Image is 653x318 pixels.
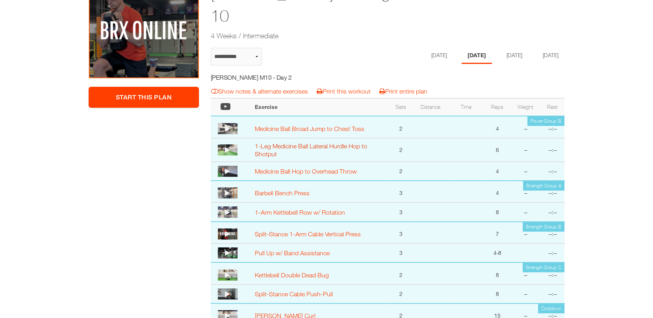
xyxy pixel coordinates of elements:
td: Strength Group B [523,222,564,232]
td: -- [510,284,541,303]
td: -- [510,222,541,244]
td: 4 [484,162,510,181]
td: --:-- [541,202,564,221]
td: -- [510,116,541,138]
td: 8 [484,202,510,221]
td: Cooldown [538,304,564,313]
th: Sets [389,98,412,116]
td: -- [510,262,541,284]
td: 3 [389,181,412,203]
td: -- [510,138,541,162]
th: Exercise [251,98,389,116]
img: thumbnail.png [218,247,237,258]
li: Day 4 [537,48,564,64]
td: --:-- [541,162,564,181]
td: Power Group B [527,116,564,126]
img: thumbnail.png [218,206,237,217]
td: -- [510,202,541,221]
td: Strength Group A [523,181,564,191]
a: Medicine Ball Hop to Overhead Throw [255,168,357,175]
li: Day 2 [462,48,492,64]
img: thumbnail.png [218,144,237,155]
td: -- [510,181,541,203]
img: thumbnail.png [218,269,237,281]
img: thumbnail.png [218,187,237,198]
td: 3 [389,222,412,244]
td: Strength Group C [523,263,564,272]
td: --:-- [541,138,564,162]
td: 2 [389,138,412,162]
h5: [PERSON_NAME] M10 - Day 2 [211,73,351,82]
td: 2 [389,262,412,284]
th: Distance [413,98,448,116]
th: Weight [510,98,541,116]
td: -- [510,162,541,181]
img: thumbnail.png [218,123,237,134]
td: --:-- [541,222,564,244]
a: Start This Plan [89,87,199,108]
a: Barbell Bench Press [255,189,310,196]
td: 8 [484,284,510,303]
a: Kettlebell Double Dead Bug [255,271,329,279]
li: Day 1 [425,48,453,64]
a: Medicine Ball Broad Jump to Chest Toss [255,125,364,132]
td: 7 [484,222,510,244]
th: Time [448,98,484,116]
li: Day 3 [501,48,528,64]
td: --:-- [541,181,564,203]
td: 4-8 [484,243,510,262]
a: Print this workout [317,88,371,95]
td: 4 [484,116,510,138]
td: --:-- [541,262,564,284]
a: Show notes & alternate exercises [211,88,308,95]
td: 4 [484,181,510,203]
td: 8 [484,262,510,284]
a: 1-Arm Kettlebell Row w/ Rotation [255,209,345,216]
td: --:-- [541,284,564,303]
td: 6 [484,138,510,162]
td: 2 [389,162,412,181]
th: Rest [541,98,564,116]
img: thumbnail.png [218,288,237,299]
td: 3 [389,202,412,221]
a: 1-Leg Medicine Ball Lateral Hurdle Hop to Shotput [255,142,367,157]
td: 3 [389,243,412,262]
td: 2 [389,116,412,138]
a: Print entire plan [379,88,427,95]
td: --:-- [541,243,564,262]
img: thumbnail.png [218,166,237,177]
a: Split-Stance Cable Push-Pull [255,290,333,297]
th: Reps [484,98,510,116]
img: large.PNG [218,228,237,239]
td: 2 [389,284,412,303]
h2: 4 Weeks / Intermediate [211,31,504,41]
a: Pull Up w/ Band Assistance [255,249,330,256]
a: Split-Stance 1-Arm Cable Vertical Press [255,230,361,238]
td: --:-- [541,116,564,138]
